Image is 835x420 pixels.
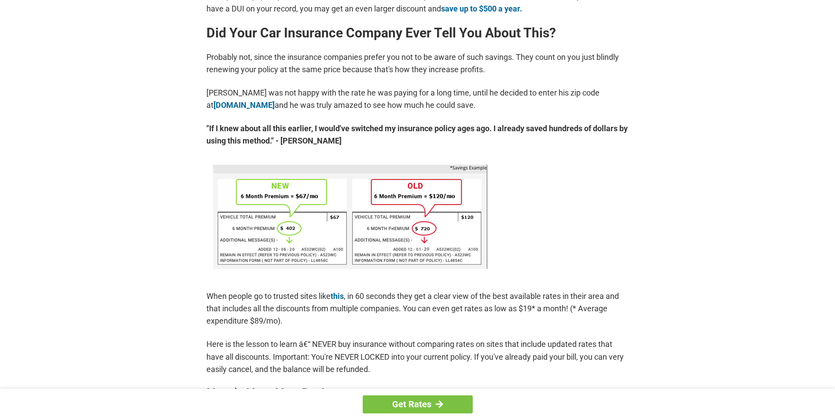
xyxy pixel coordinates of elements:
h2: Did Your Car Insurance Company Ever Tell You About This? [206,26,629,40]
p: Here is the lesson to learn â€“ NEVER buy insurance without comparing rates on sites that include... [206,338,629,375]
p: When people go to trusted sites like , in 60 seconds they get a clear view of the best available ... [206,290,629,327]
h2: Here's How You Do It [206,387,629,401]
strong: "If I knew about all this earlier, I would've switched my insurance policy ages ago. I already sa... [206,122,629,147]
a: save up to $500 a year. [441,4,522,13]
p: [PERSON_NAME] was not happy with the rate he was paying for a long time, until he decided to ente... [206,87,629,111]
p: Probably not, since the insurance companies prefer you not to be aware of such savings. They coun... [206,51,629,76]
img: savings [213,165,487,269]
a: this [331,291,344,301]
a: Get Rates [363,395,473,413]
a: [DOMAIN_NAME] [213,100,275,110]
